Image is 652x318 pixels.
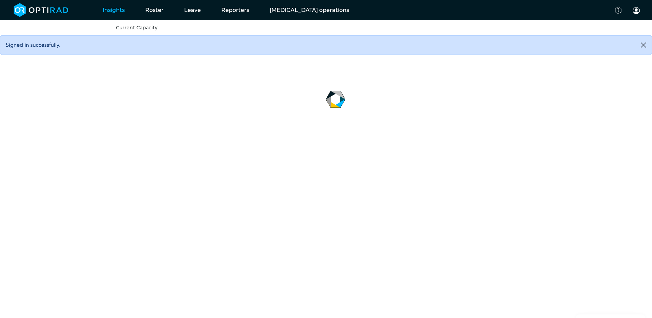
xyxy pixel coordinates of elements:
button: Close [635,35,652,55]
a: Current Capacity [116,25,158,31]
img: brand-opti-rad-logos-blue-and-white-d2f68631ba2948856bd03f2d395fb146ddc8fb01b4b6e9315ea85fa773367... [14,3,69,17]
